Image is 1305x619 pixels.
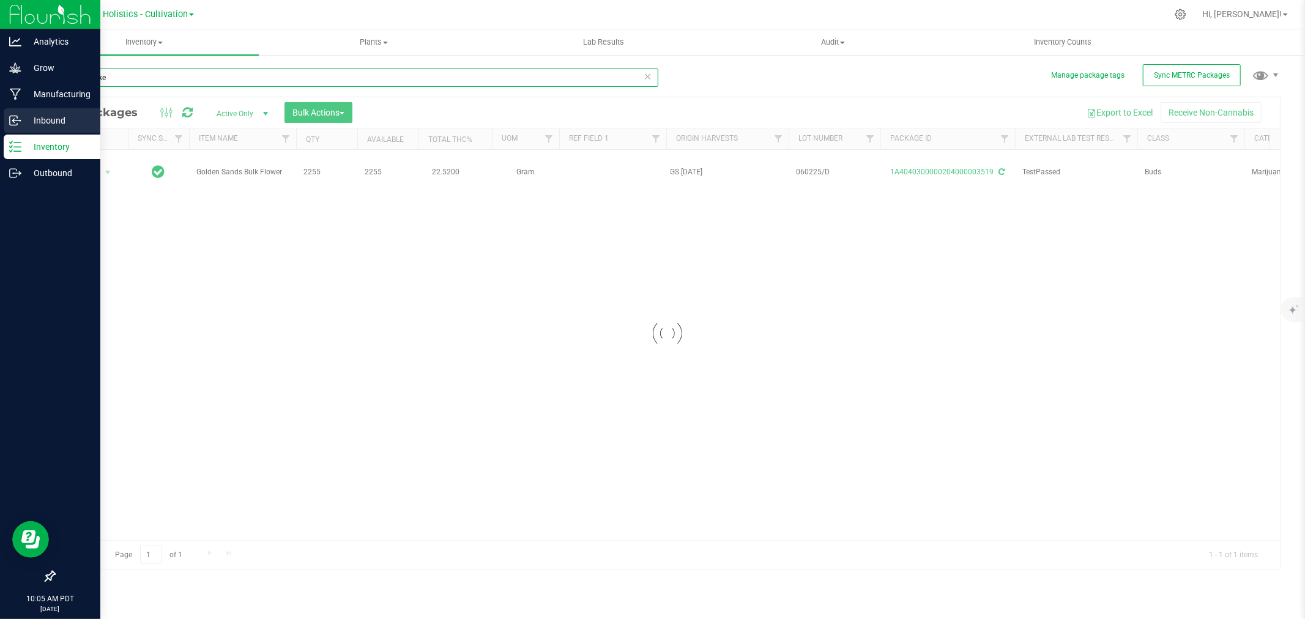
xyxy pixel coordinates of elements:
[29,29,259,55] a: Inventory
[1202,9,1282,19] span: Hi, [PERSON_NAME]!
[21,139,95,154] p: Inventory
[644,69,652,84] span: Clear
[21,87,95,102] p: Manufacturing
[489,29,718,55] a: Lab Results
[9,62,21,74] inline-svg: Grow
[1143,64,1241,86] button: Sync METRC Packages
[948,29,1177,55] a: Inventory Counts
[1051,70,1125,81] button: Manage package tags
[567,37,641,48] span: Lab Results
[1017,37,1108,48] span: Inventory Counts
[259,37,488,48] span: Plants
[9,114,21,127] inline-svg: Inbound
[9,35,21,48] inline-svg: Analytics
[56,9,188,20] span: High Sierra Holistics - Cultivation
[21,113,95,128] p: Inbound
[9,88,21,100] inline-svg: Manufacturing
[9,141,21,153] inline-svg: Inventory
[12,521,49,558] iframe: Resource center
[21,166,95,180] p: Outbound
[718,29,948,55] a: Audit
[259,29,488,55] a: Plants
[29,37,259,48] span: Inventory
[21,34,95,49] p: Analytics
[9,167,21,179] inline-svg: Outbound
[719,37,947,48] span: Audit
[6,593,95,604] p: 10:05 AM PDT
[1173,9,1188,20] div: Manage settings
[54,69,658,87] input: Search Package ID, Item Name, SKU, Lot or Part Number...
[6,604,95,613] p: [DATE]
[1154,71,1230,80] span: Sync METRC Packages
[21,61,95,75] p: Grow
